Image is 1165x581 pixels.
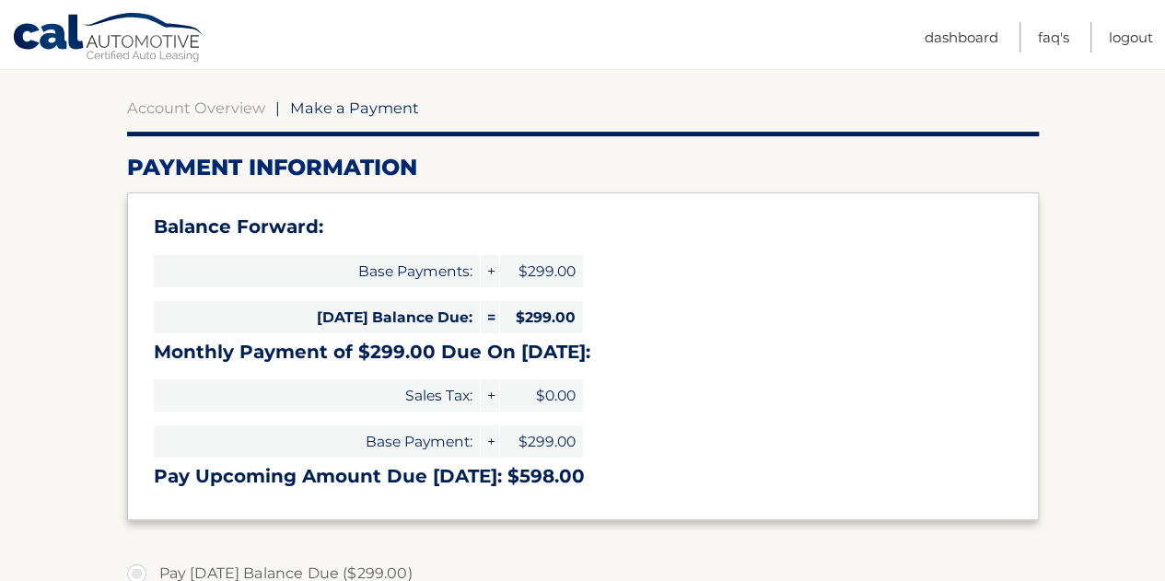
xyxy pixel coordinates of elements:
[500,301,583,333] span: $299.00
[154,301,480,333] span: [DATE] Balance Due:
[154,379,480,412] span: Sales Tax:
[12,12,205,65] a: Cal Automotive
[481,425,499,458] span: +
[275,99,280,117] span: |
[1038,22,1069,52] a: FAQ's
[127,154,1039,181] h2: Payment Information
[154,341,1012,364] h3: Monthly Payment of $299.00 Due On [DATE]:
[154,465,1012,488] h3: Pay Upcoming Amount Due [DATE]: $598.00
[500,255,583,287] span: $299.00
[1109,22,1153,52] a: Logout
[500,425,583,458] span: $299.00
[925,22,998,52] a: Dashboard
[481,379,499,412] span: +
[154,255,480,287] span: Base Payments:
[290,99,419,117] span: Make a Payment
[127,99,265,117] a: Account Overview
[500,379,583,412] span: $0.00
[481,301,499,333] span: =
[154,425,480,458] span: Base Payment:
[481,255,499,287] span: +
[154,215,1012,238] h3: Balance Forward:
